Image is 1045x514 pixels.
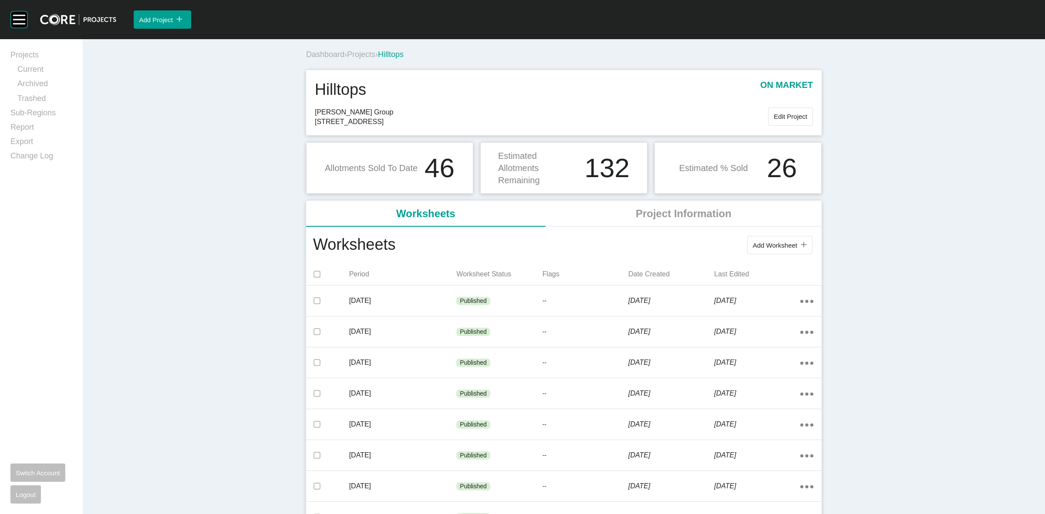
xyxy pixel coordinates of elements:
[460,328,487,336] p: Published
[315,79,366,101] h1: Hilltops
[714,420,800,429] p: [DATE]
[17,64,72,78] a: Current
[543,420,628,429] p: --
[628,269,714,279] p: Date Created
[16,469,60,477] span: Switch Account
[10,108,72,122] a: Sub-Regions
[714,389,800,398] p: [DATE]
[349,358,457,367] p: [DATE]
[315,117,768,127] span: [STREET_ADDRESS]
[349,420,457,429] p: [DATE]
[460,482,487,491] p: Published
[460,297,487,306] p: Published
[347,50,375,59] a: Projects
[10,485,41,504] button: Logout
[17,93,72,108] a: Trashed
[774,113,807,120] span: Edit Project
[460,420,487,429] p: Published
[543,297,628,306] p: --
[768,108,813,126] button: Edit Project
[679,162,748,174] p: Estimated % Sold
[344,50,347,59] span: ›
[543,269,628,279] p: Flags
[10,464,65,482] button: Switch Account
[10,122,72,136] a: Report
[543,328,628,336] p: --
[375,50,378,59] span: ›
[628,358,714,367] p: [DATE]
[760,79,813,101] p: on market
[349,389,457,398] p: [DATE]
[134,10,191,29] button: Add Project
[139,16,173,24] span: Add Project
[349,269,457,279] p: Period
[753,242,797,249] span: Add Worksheet
[349,481,457,491] p: [DATE]
[17,78,72,93] a: Archived
[456,269,542,279] p: Worksheet Status
[543,390,628,398] p: --
[714,269,800,279] p: Last Edited
[585,155,630,181] h1: 132
[10,151,72,165] a: Change Log
[306,50,344,59] a: Dashboard
[10,136,72,151] a: Export
[714,481,800,491] p: [DATE]
[313,234,395,256] h1: Worksheets
[10,50,72,64] a: Projects
[460,359,487,367] p: Published
[628,296,714,306] p: [DATE]
[16,491,36,498] span: Logout
[498,150,580,186] p: Estimated Allotments Remaining
[628,481,714,491] p: [DATE]
[460,451,487,460] p: Published
[714,327,800,336] p: [DATE]
[767,155,797,181] h1: 26
[543,359,628,367] p: --
[325,162,418,174] p: Allotments Sold To Date
[714,296,800,306] p: [DATE]
[543,482,628,491] p: --
[747,236,812,254] button: Add Worksheet
[349,296,457,306] p: [DATE]
[315,108,768,117] span: [PERSON_NAME] Group
[460,390,487,398] p: Published
[628,327,714,336] p: [DATE]
[714,358,800,367] p: [DATE]
[306,201,546,227] li: Worksheets
[628,450,714,460] p: [DATE]
[628,420,714,429] p: [DATE]
[543,451,628,460] p: --
[40,14,116,25] img: core-logo-dark.3138cae2.png
[349,327,457,336] p: [DATE]
[546,201,822,227] li: Project Information
[349,450,457,460] p: [DATE]
[628,389,714,398] p: [DATE]
[714,450,800,460] p: [DATE]
[378,50,404,59] span: Hilltops
[425,155,455,181] h1: 46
